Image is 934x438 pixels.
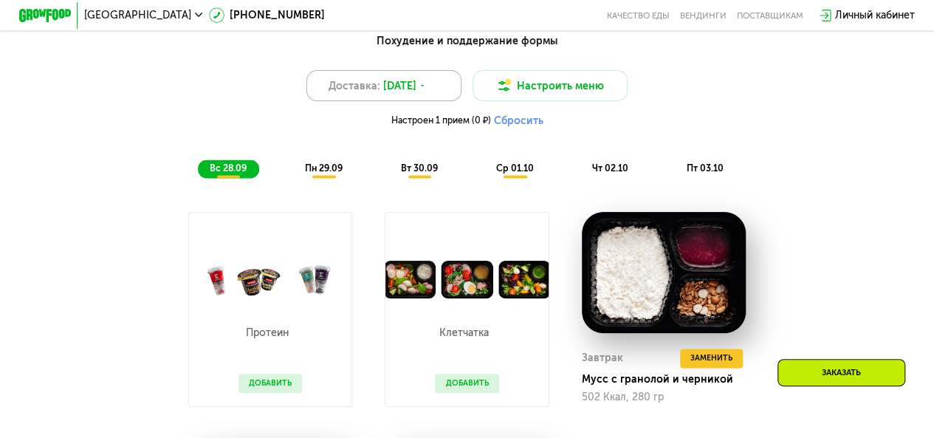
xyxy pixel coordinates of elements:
span: ср 01.10 [496,162,534,174]
span: Заменить [690,352,732,365]
button: Настроить меню [473,70,628,101]
button: Добавить [238,374,302,393]
span: Доставка: [329,78,380,94]
span: вс 28.09 [210,162,247,174]
div: поставщикам [737,10,803,21]
a: [PHONE_NUMBER] [209,7,325,23]
button: Заменить [680,349,743,368]
p: Протеин [238,328,295,338]
button: Сбросить [493,114,543,128]
span: Настроен 1 прием (0 ₽) [391,116,490,125]
div: 502 Ккал, 280 гр [582,391,746,403]
div: Похудение и поддержание формы [83,33,851,49]
div: Личный кабинет [835,7,915,23]
span: пт 03.10 [686,162,723,174]
div: Завтрак [582,349,623,368]
span: вт 30.09 [401,162,438,174]
span: [DATE] [383,78,416,94]
span: пн 29.09 [305,162,343,174]
a: Вендинги [680,10,727,21]
div: Заказать [777,359,905,386]
span: чт 02.10 [591,162,628,174]
span: [GEOGRAPHIC_DATA] [84,10,191,21]
div: Мусс с гранолой и черникой [582,373,757,386]
a: Качество еды [607,10,670,21]
button: Добавить [435,374,498,393]
p: Клетчатка [435,328,492,338]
